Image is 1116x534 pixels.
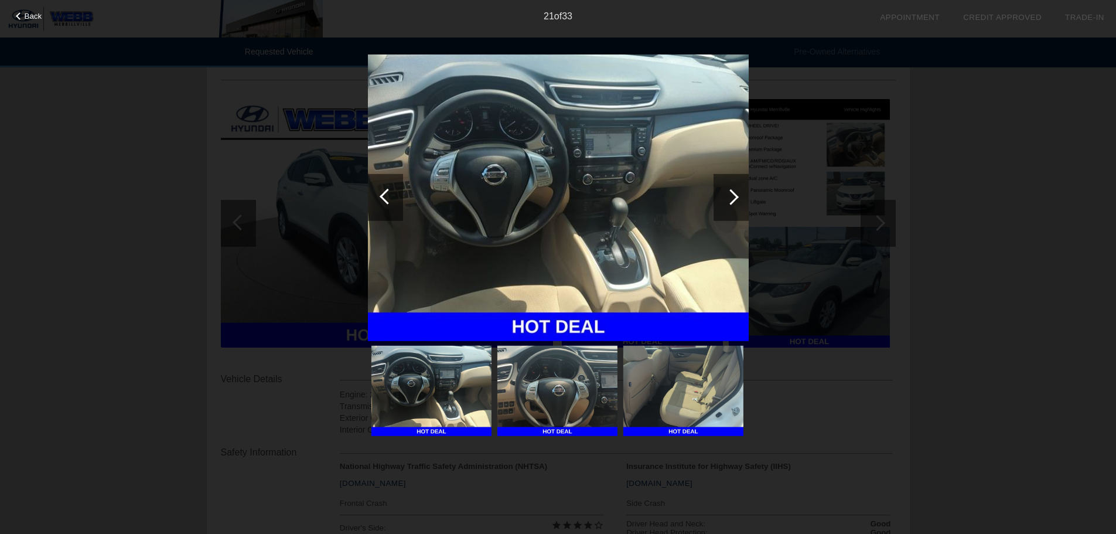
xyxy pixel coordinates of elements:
img: 46b435f2-8965-4dce-b754-291d49638164.jpg [497,346,617,436]
a: Appointment [880,13,940,22]
img: 654f0591-37fe-4c5e-a165-9c1b5ee0b3f0.jpg [368,54,749,341]
img: e8a043d0-a0dd-4f90-aefe-b6927b5fd8c4.jpg [623,346,743,436]
span: Back [25,12,42,21]
span: 33 [562,11,572,21]
img: 654f0591-37fe-4c5e-a165-9c1b5ee0b3f0.jpg [371,346,491,436]
a: Credit Approved [963,13,1042,22]
span: 21 [544,11,554,21]
a: Trade-In [1065,13,1104,22]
